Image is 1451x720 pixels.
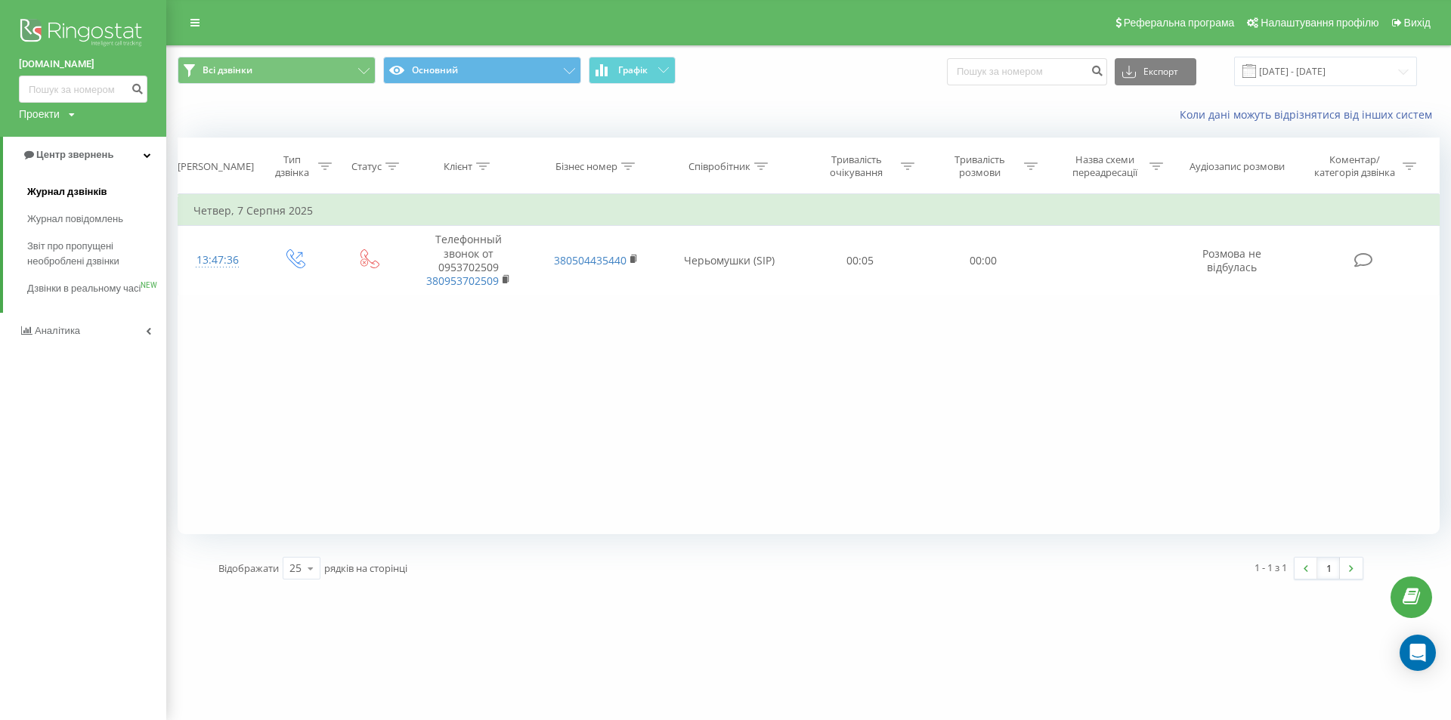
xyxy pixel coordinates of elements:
[19,76,147,103] input: Пошук за номером
[27,212,123,227] span: Журнал повідомлень
[19,15,147,53] img: Ringostat logo
[351,160,382,173] div: Статус
[554,253,626,267] a: 380504435440
[1124,17,1235,29] span: Реферальна програма
[555,160,617,173] div: Бізнес номер
[661,226,798,295] td: Черьомушки (SIP)
[589,57,676,84] button: Графік
[1310,153,1399,179] div: Коментар/категорія дзвінка
[426,273,499,288] a: 380953702509
[19,107,60,122] div: Проекти
[1255,560,1287,575] div: 1 - 1 з 1
[178,57,376,84] button: Всі дзвінки
[27,205,166,233] a: Журнал повідомлень
[922,226,1045,295] td: 00:00
[289,561,302,576] div: 25
[1180,107,1440,122] a: Коли дані можуть відрізнятися вiд інших систем
[1317,558,1340,579] a: 1
[1404,17,1431,29] span: Вихід
[178,196,1440,226] td: Четвер, 7 Серпня 2025
[383,57,581,84] button: Основний
[799,226,922,295] td: 00:05
[1400,635,1436,671] div: Open Intercom Messenger
[1065,153,1146,179] div: Назва схеми переадресації
[404,226,532,295] td: Телефонный звонок от 0953702509
[27,281,141,296] span: Дзвінки в реальному часі
[939,153,1020,179] div: Тривалість розмови
[1261,17,1378,29] span: Налаштування профілю
[3,137,166,173] a: Центр звернень
[27,233,166,275] a: Звіт про пропущені необроблені дзвінки
[218,561,279,575] span: Відображати
[35,325,80,336] span: Аналiтика
[1115,58,1196,85] button: Експорт
[193,246,242,275] div: 13:47:36
[1190,160,1285,173] div: Аудіозапис розмови
[203,64,252,76] span: Всі дзвінки
[27,178,166,205] a: Журнал дзвінків
[271,153,314,179] div: Тип дзвінка
[36,149,113,160] span: Центр звернень
[816,153,897,179] div: Тривалість очікування
[324,561,407,575] span: рядків на сторінці
[947,58,1107,85] input: Пошук за номером
[27,275,166,302] a: Дзвінки в реальному часіNEW
[19,57,147,72] a: [DOMAIN_NAME]
[27,184,107,199] span: Журнал дзвінків
[618,65,648,76] span: Графік
[1202,246,1261,274] span: Розмова не відбулась
[444,160,472,173] div: Клієнт
[688,160,750,173] div: Співробітник
[178,160,254,173] div: [PERSON_NAME]
[27,239,159,269] span: Звіт про пропущені необроблені дзвінки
